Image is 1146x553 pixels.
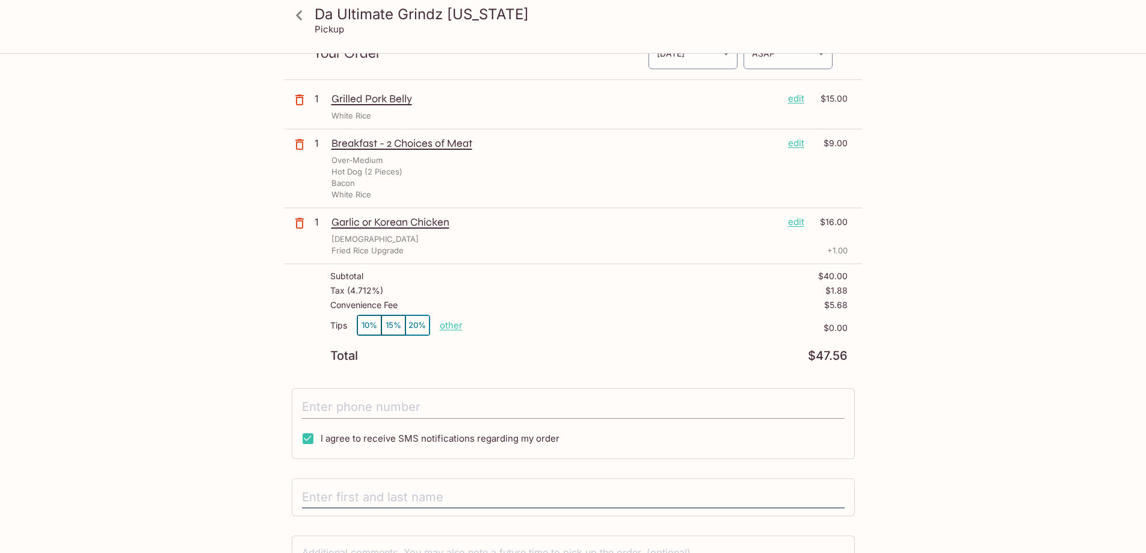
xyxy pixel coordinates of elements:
p: White Rice [331,189,371,200]
p: Tips [330,321,347,330]
span: I agree to receive SMS notifications regarding my order [321,433,559,444]
p: edit [788,92,804,105]
p: Bacon [331,178,355,189]
p: 1 [315,137,327,150]
p: edit [788,215,804,229]
p: $40.00 [818,271,848,281]
p: Hot Dog (2 Pieces) [331,166,402,178]
p: edit [788,137,804,150]
p: $9.00 [812,137,848,150]
p: [DEMOGRAPHIC_DATA] [331,233,419,245]
p: $0.00 [463,323,848,333]
button: 15% [381,315,405,335]
p: Your Order [313,48,648,59]
p: Tax ( 4.712% ) [330,286,383,295]
p: 1 [315,92,327,105]
p: Breakfast - 2 Choices of Meat [331,137,778,150]
p: $5.68 [824,300,848,310]
input: Enter phone number [302,396,845,419]
p: Total [330,350,358,362]
p: Fried Rice Upgrade [331,245,404,256]
button: 20% [405,315,430,335]
p: Pickup [315,23,344,35]
input: Enter first and last name [302,486,845,509]
p: $15.00 [812,92,848,105]
p: $1.88 [825,286,848,295]
button: 10% [357,315,381,335]
p: Subtotal [330,271,363,281]
p: Grilled Pork Belly [331,92,778,105]
p: Convenience Fee [330,300,398,310]
button: other [440,320,463,331]
p: Garlic or Korean Chicken [331,215,778,229]
p: $16.00 [812,215,848,229]
h3: Da Ultimate Grindz [US_STATE] [315,5,852,23]
p: Over-Medium [331,155,383,166]
p: White Rice [331,110,371,122]
p: $47.56 [808,350,848,362]
p: 1 [315,215,327,229]
p: + 1.00 [827,245,848,256]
